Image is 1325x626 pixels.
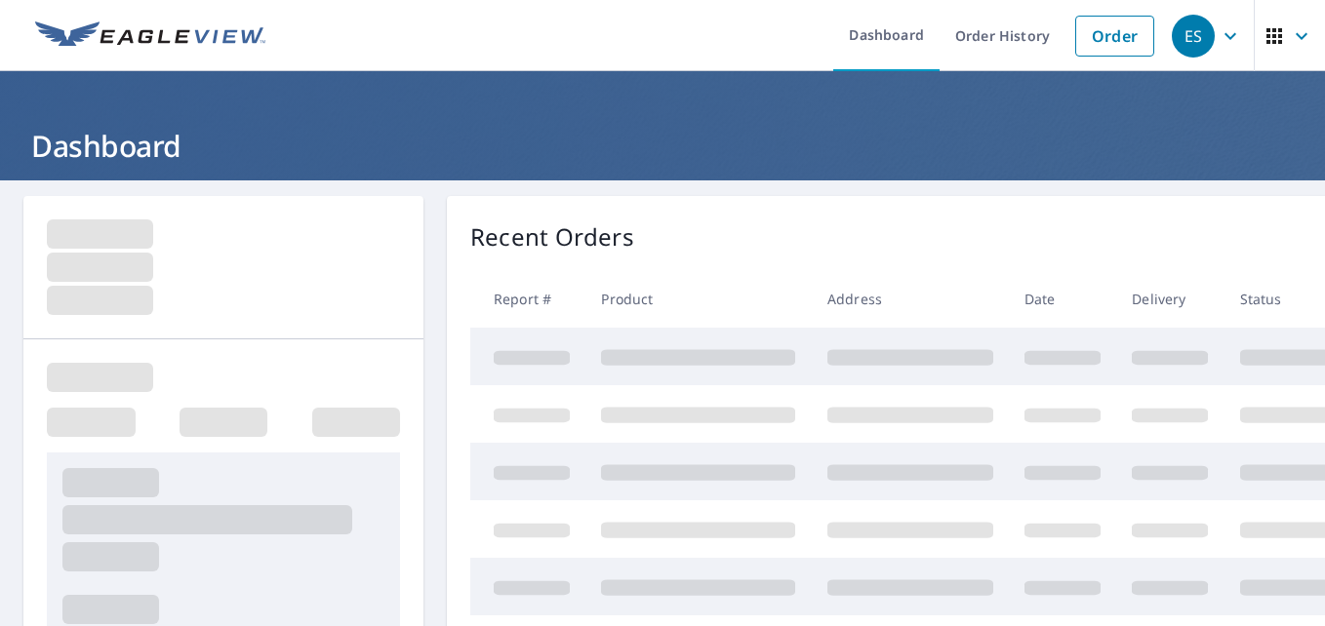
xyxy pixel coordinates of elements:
th: Report # [470,270,585,328]
th: Product [585,270,811,328]
th: Address [812,270,1009,328]
img: EV Logo [35,21,265,51]
th: Delivery [1116,270,1224,328]
p: Recent Orders [470,219,634,254]
a: Order [1075,16,1154,57]
th: Date [1009,270,1116,328]
div: ES [1172,15,1215,58]
h1: Dashboard [23,126,1302,166]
